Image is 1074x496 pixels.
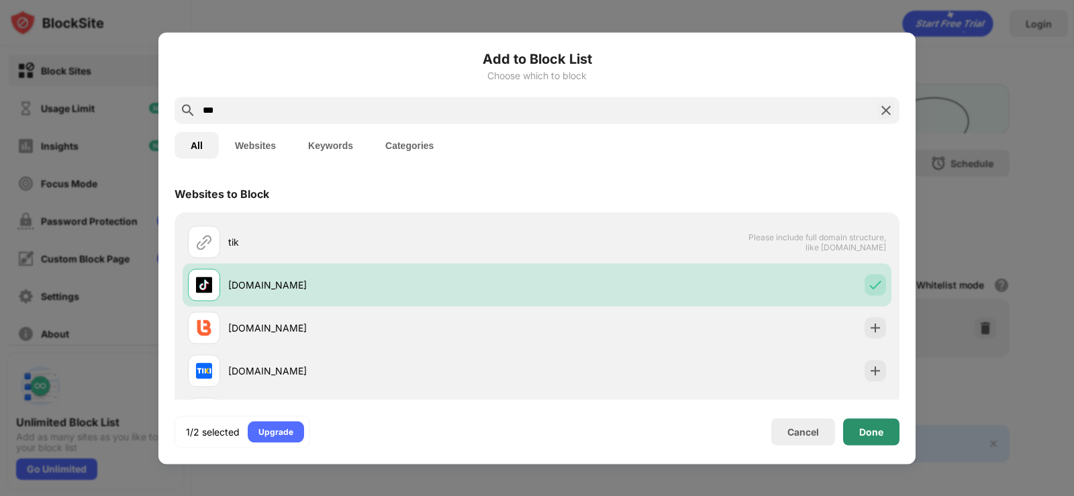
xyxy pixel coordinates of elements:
[219,132,292,158] button: Websites
[228,321,537,335] div: [DOMAIN_NAME]
[228,364,537,378] div: [DOMAIN_NAME]
[228,278,537,292] div: [DOMAIN_NAME]
[258,425,293,438] div: Upgrade
[186,425,240,438] div: 1/2 selected
[878,102,894,118] img: search-close
[175,48,899,68] h6: Add to Block List
[175,70,899,81] div: Choose which to block
[369,132,450,158] button: Categories
[180,102,196,118] img: search.svg
[196,362,212,379] img: favicons
[196,234,212,250] img: url.svg
[292,132,369,158] button: Keywords
[196,319,212,336] img: favicons
[859,426,883,437] div: Done
[175,132,219,158] button: All
[228,235,537,249] div: tik
[196,277,212,293] img: favicons
[787,426,819,438] div: Cancel
[175,187,269,200] div: Websites to Block
[748,232,886,252] span: Please include full domain structure, like [DOMAIN_NAME]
